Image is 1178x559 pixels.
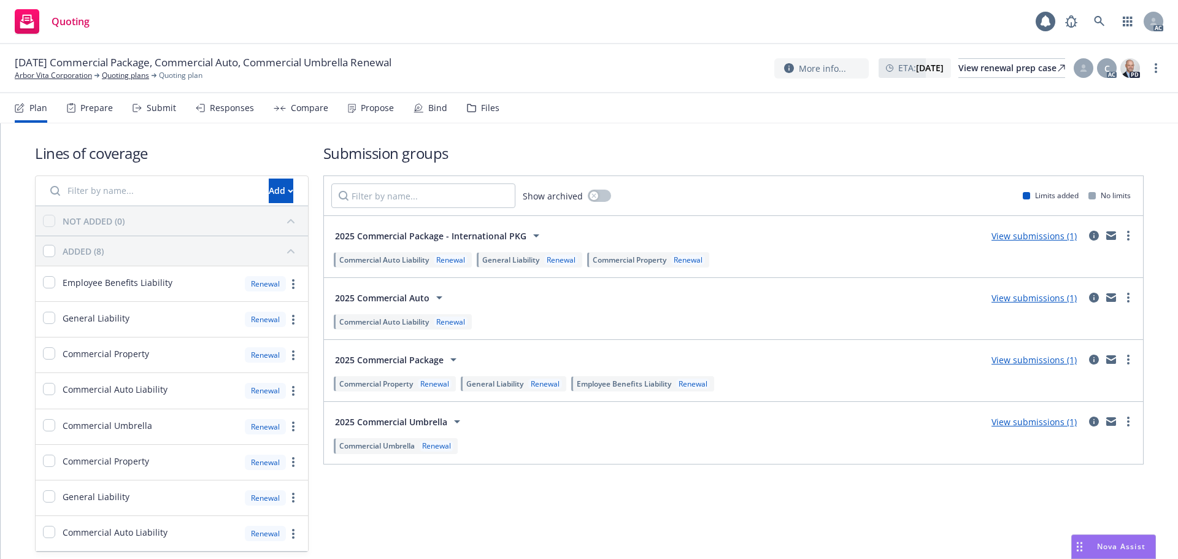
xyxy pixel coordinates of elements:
span: 2025 Commercial Auto [335,291,429,304]
div: Renewal [245,455,286,470]
a: Quoting [10,4,94,39]
a: more [286,455,301,469]
h1: Submission groups [323,143,1144,163]
div: Limits added [1023,190,1079,201]
a: more [286,419,301,434]
div: Add [269,179,293,202]
a: more [286,348,301,363]
div: Renewal [434,317,468,327]
a: mail [1104,290,1118,305]
button: 2025 Commercial Auto [331,285,450,310]
div: Plan [29,103,47,113]
span: ETA : [898,61,944,74]
span: Employee Benefits Liability [577,379,671,389]
div: Renewal [245,383,286,398]
span: More info... [799,62,846,75]
input: Filter by name... [43,179,261,203]
span: Commercial Umbrella [339,441,415,451]
span: Commercial Umbrella [63,419,152,432]
div: Prepare [80,103,113,113]
a: more [286,490,301,505]
a: circleInformation [1087,290,1101,305]
a: mail [1104,414,1118,429]
div: Renewal [528,379,562,389]
a: circleInformation [1087,228,1101,243]
div: ADDED (8) [63,245,104,258]
span: Commercial Property [339,379,413,389]
a: mail [1104,352,1118,367]
button: ADDED (8) [63,241,301,261]
span: Commercial Property [63,347,149,360]
span: Nova Assist [1097,541,1145,552]
div: Files [481,103,499,113]
button: More info... [774,58,869,79]
div: Renewal [245,276,286,291]
span: 2025 Commercial Package - International PKG [335,229,526,242]
a: Search [1087,9,1112,34]
a: more [1121,414,1136,429]
div: Renewal [434,255,468,265]
span: Quoting plan [159,70,202,81]
span: Commercial Property [593,255,666,265]
div: Drag to move [1072,535,1087,558]
span: C [1104,62,1110,75]
span: Show archived [523,190,583,202]
span: General Liability [63,312,129,325]
span: Commercial Auto Liability [63,383,167,396]
img: photo [1120,58,1140,78]
strong: [DATE] [916,62,944,74]
div: Compare [291,103,328,113]
span: General Liability [63,490,129,503]
span: Commercial Auto Liability [63,526,167,539]
div: NOT ADDED (0) [63,215,125,228]
h1: Lines of coverage [35,143,309,163]
div: Submit [147,103,176,113]
a: more [286,526,301,541]
a: more [286,312,301,327]
div: No limits [1088,190,1131,201]
span: 2025 Commercial Package [335,353,444,366]
input: Filter by name... [331,183,515,208]
div: Responses [210,103,254,113]
div: Renewal [245,419,286,434]
a: circleInformation [1087,414,1101,429]
a: more [1121,228,1136,243]
div: Renewal [245,490,286,506]
a: Report a Bug [1059,9,1084,34]
a: Switch app [1115,9,1140,34]
button: Nova Assist [1071,534,1156,559]
div: Renewal [245,347,286,363]
div: Renewal [420,441,453,451]
a: View submissions (1) [991,292,1077,304]
div: Renewal [418,379,452,389]
div: Renewal [245,312,286,327]
a: more [1121,290,1136,305]
a: more [1121,352,1136,367]
span: [DATE] Commercial Package, Commercial Auto, Commercial Umbrella Renewal [15,55,391,70]
a: View renewal prep case [958,58,1065,78]
div: Bind [428,103,447,113]
a: more [286,384,301,398]
div: Renewal [245,526,286,541]
div: Propose [361,103,394,113]
div: Renewal [671,255,705,265]
a: more [286,277,301,291]
div: Renewal [676,379,710,389]
a: mail [1104,228,1118,243]
button: 2025 Commercial Umbrella [331,409,468,434]
span: Quoting [52,17,90,26]
button: NOT ADDED (0) [63,211,301,231]
a: Arbor Vita Corporation [15,70,92,81]
div: Renewal [544,255,578,265]
button: Add [269,179,293,203]
a: Quoting plans [102,70,149,81]
div: View renewal prep case [958,59,1065,77]
button: 2025 Commercial Package [331,347,464,372]
span: Commercial Auto Liability [339,255,429,265]
a: View submissions (1) [991,354,1077,366]
button: 2025 Commercial Package - International PKG [331,223,547,248]
a: more [1149,61,1163,75]
span: 2025 Commercial Umbrella [335,415,447,428]
span: Commercial Auto Liability [339,317,429,327]
span: General Liability [482,255,539,265]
